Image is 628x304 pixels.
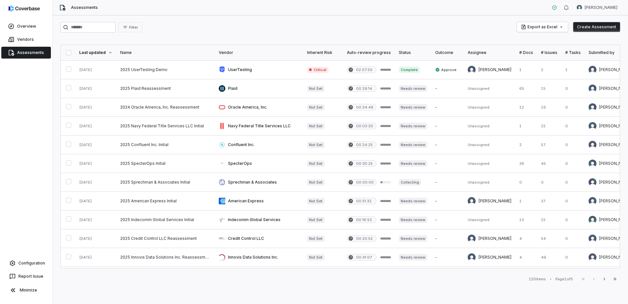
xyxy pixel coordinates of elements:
[589,160,596,167] img: Travis Helton avatar
[589,85,596,92] img: Ryan Jenkins avatar
[118,22,142,32] button: Filter
[589,197,596,205] img: Bridget Seagraves avatar
[435,50,460,55] div: Outcome
[20,288,37,293] span: Minimize
[529,277,546,282] div: 120 items
[431,98,464,117] td: -
[18,274,43,279] span: Report Issue
[577,5,582,10] img: Curtis Nohl avatar
[17,50,44,55] span: Assessments
[431,154,464,173] td: -
[585,5,617,10] span: [PERSON_NAME]
[565,50,581,55] div: # Tasks
[573,22,620,32] button: Create Assessment
[468,235,476,242] img: Bridget Seagraves avatar
[589,66,596,74] img: Michael Violante avatar
[9,5,40,12] img: logo-D7KZi-bG.svg
[1,47,51,59] a: Assessments
[17,37,34,42] span: Vendors
[431,136,464,154] td: -
[573,3,621,13] button: Curtis Nohl avatar[PERSON_NAME]
[431,211,464,229] td: -
[468,66,476,74] img: Michael Violante avatar
[589,122,596,130] img: Jonathan Wann avatar
[1,34,51,45] a: Vendors
[431,79,464,98] td: -
[1,20,51,32] a: Overview
[431,267,464,286] td: -
[3,284,50,297] button: Minimize
[431,173,464,192] td: -
[3,270,50,282] button: Report Issue
[431,117,464,136] td: -
[550,277,551,281] div: •
[307,50,339,55] div: Inherent Risk
[129,25,138,30] span: Filter
[589,235,596,242] img: Bridget Seagraves avatar
[589,141,596,149] img: George Munyua avatar
[541,50,557,55] div: # Issues
[589,216,596,224] img: Jonathan Lee avatar
[589,178,596,186] img: Cassandra Burns avatar
[79,50,112,55] div: Last updated
[399,50,427,55] div: Status
[347,50,391,55] div: Auto-review progress
[71,5,98,10] span: Assessments
[431,229,464,248] td: -
[120,50,211,55] div: Name
[431,248,464,267] td: -
[589,253,596,261] img: Bridget Seagraves avatar
[18,261,45,266] span: Configuration
[517,22,568,32] button: Export as Excel
[468,50,511,55] div: Assignee
[17,24,36,29] span: Overview
[219,50,299,55] div: Vendor
[431,192,464,211] td: -
[468,197,476,205] img: Bridget Seagraves avatar
[555,277,573,282] div: Page 1 of 5
[589,103,596,111] img: Robert Latcham avatar
[468,253,476,261] img: Bridget Seagraves avatar
[519,50,533,55] div: # Docs
[3,257,50,269] a: Configuration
